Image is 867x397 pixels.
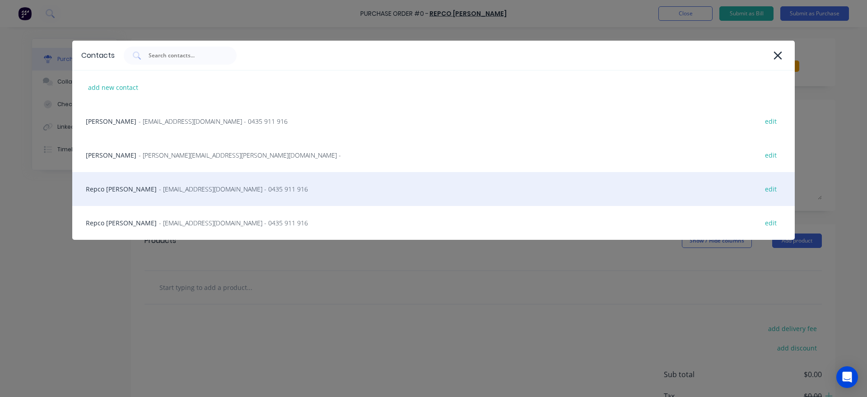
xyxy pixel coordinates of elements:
[139,117,288,126] span: - [EMAIL_ADDRESS][DOMAIN_NAME] - 0435 911 916
[72,172,795,206] div: Repco [PERSON_NAME]
[760,114,781,128] div: edit
[836,366,858,388] div: Open Intercom Messenger
[139,150,341,160] span: - [PERSON_NAME][EMAIL_ADDRESS][PERSON_NAME][DOMAIN_NAME] -
[148,51,223,60] input: Search contacts...
[760,182,781,196] div: edit
[760,216,781,230] div: edit
[760,148,781,162] div: edit
[72,206,795,240] div: Repco [PERSON_NAME]
[72,104,795,138] div: [PERSON_NAME]
[159,184,308,194] span: - [EMAIL_ADDRESS][DOMAIN_NAME] - 0435 911 916
[72,138,795,172] div: [PERSON_NAME]
[159,218,308,228] span: - [EMAIL_ADDRESS][DOMAIN_NAME] - 0435 911 916
[84,80,143,94] div: add new contact
[81,50,115,61] div: Contacts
